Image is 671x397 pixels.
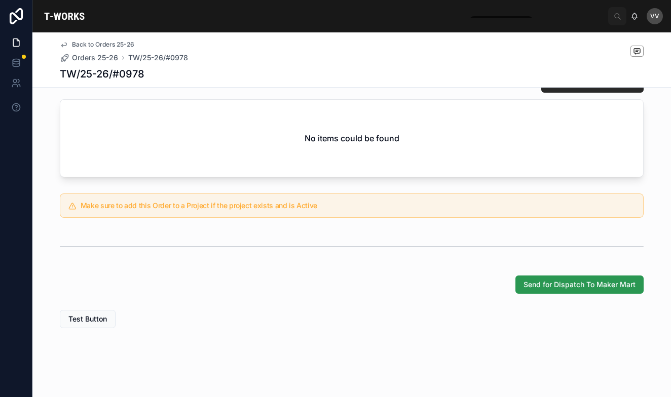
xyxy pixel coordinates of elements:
a: Back to Orders 25-26 [60,41,134,49]
img: App logo [41,8,88,24]
button: Test Button [60,310,116,328]
h5: Make sure to add this Order to a Project if the project exists and is Active [81,202,635,209]
button: Send for Dispatch To Maker Mart [515,275,644,294]
h1: TW/25-26/#0978 [60,67,144,81]
span: Send for Dispatch To Maker Mart [524,280,636,290]
span: Back to Orders 25-26 [72,41,134,49]
span: Test Button [68,314,107,324]
span: VV [650,12,659,20]
span: Orders 25-26 [72,53,118,63]
h2: No items could be found [305,132,399,144]
a: Orders 25-26 [60,53,118,63]
a: TW/25-26/#0978 [128,53,188,63]
div: scrollable content [96,14,608,18]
